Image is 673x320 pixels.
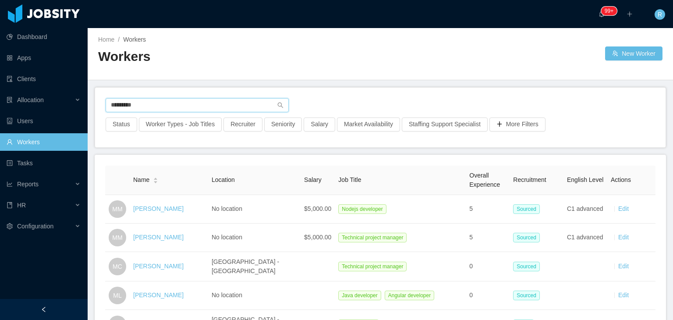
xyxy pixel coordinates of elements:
[264,117,302,132] button: Seniority
[153,176,158,182] div: Sort
[469,172,500,188] span: Overall Experience
[618,263,629,270] a: Edit
[304,176,322,183] span: Salary
[208,281,301,310] td: No location
[17,181,39,188] span: Reports
[277,102,283,108] i: icon: search
[513,204,540,214] span: Sourced
[113,287,121,304] span: ML
[618,234,629,241] a: Edit
[337,117,400,132] button: Market Availability
[153,180,158,182] i: icon: caret-down
[112,229,122,246] span: MM
[133,205,184,212] a: [PERSON_NAME]
[513,233,540,242] span: Sourced
[513,262,540,271] span: Sourced
[338,204,386,214] span: Nodejs developer
[513,234,543,241] a: Sourced
[7,154,81,172] a: icon: profileTasks
[98,48,380,66] h2: Workers
[466,224,510,252] td: 5
[7,28,81,46] a: icon: pie-chartDashboard
[338,176,361,183] span: Job Title
[208,195,301,224] td: No location
[466,281,510,310] td: 0
[563,195,607,224] td: C1 advanced
[338,262,407,271] span: Technical project manager
[223,117,262,132] button: Recruiter
[563,224,607,252] td: C1 advanced
[304,117,335,132] button: Salary
[112,200,122,218] span: MM
[402,117,488,132] button: Staffing Support Specialist
[466,195,510,224] td: 5
[17,223,53,230] span: Configuration
[17,202,26,209] span: HR
[618,205,629,212] a: Edit
[466,252,510,281] td: 0
[133,263,184,270] a: [PERSON_NAME]
[118,36,120,43] span: /
[113,258,122,275] span: MC
[133,292,184,299] a: [PERSON_NAME]
[489,117,545,132] button: icon: plusMore Filters
[338,233,407,242] span: Technical project manager
[133,175,149,185] span: Name
[17,96,44,103] span: Allocation
[567,176,603,183] span: English Level
[627,11,633,17] i: icon: plus
[7,97,13,103] i: icon: solution
[611,176,631,183] span: Actions
[513,176,546,183] span: Recruitment
[208,224,301,252] td: No location
[208,252,301,281] td: [GEOGRAPHIC_DATA] - [GEOGRAPHIC_DATA]
[385,291,434,300] span: Angular developer
[304,205,331,212] span: $5,000.00
[123,36,146,43] span: Workers
[98,36,114,43] a: Home
[513,205,543,212] a: Sourced
[7,112,81,130] a: icon: robotUsers
[139,117,222,132] button: Worker Types - Job Titles
[618,292,629,299] a: Edit
[599,11,605,17] i: icon: bell
[106,117,137,132] button: Status
[7,202,13,208] i: icon: book
[338,291,381,300] span: Java developer
[153,177,158,179] i: icon: caret-up
[605,46,662,60] button: icon: usergroup-addNew Worker
[513,291,540,300] span: Sourced
[601,7,617,15] sup: 230
[658,9,662,20] span: R
[304,234,331,241] span: $5,000.00
[513,263,543,270] a: Sourced
[7,181,13,187] i: icon: line-chart
[133,234,184,241] a: [PERSON_NAME]
[7,223,13,229] i: icon: setting
[513,292,543,299] a: Sourced
[7,133,81,151] a: icon: userWorkers
[7,49,81,67] a: icon: appstoreApps
[212,176,235,183] span: Location
[7,70,81,88] a: icon: auditClients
